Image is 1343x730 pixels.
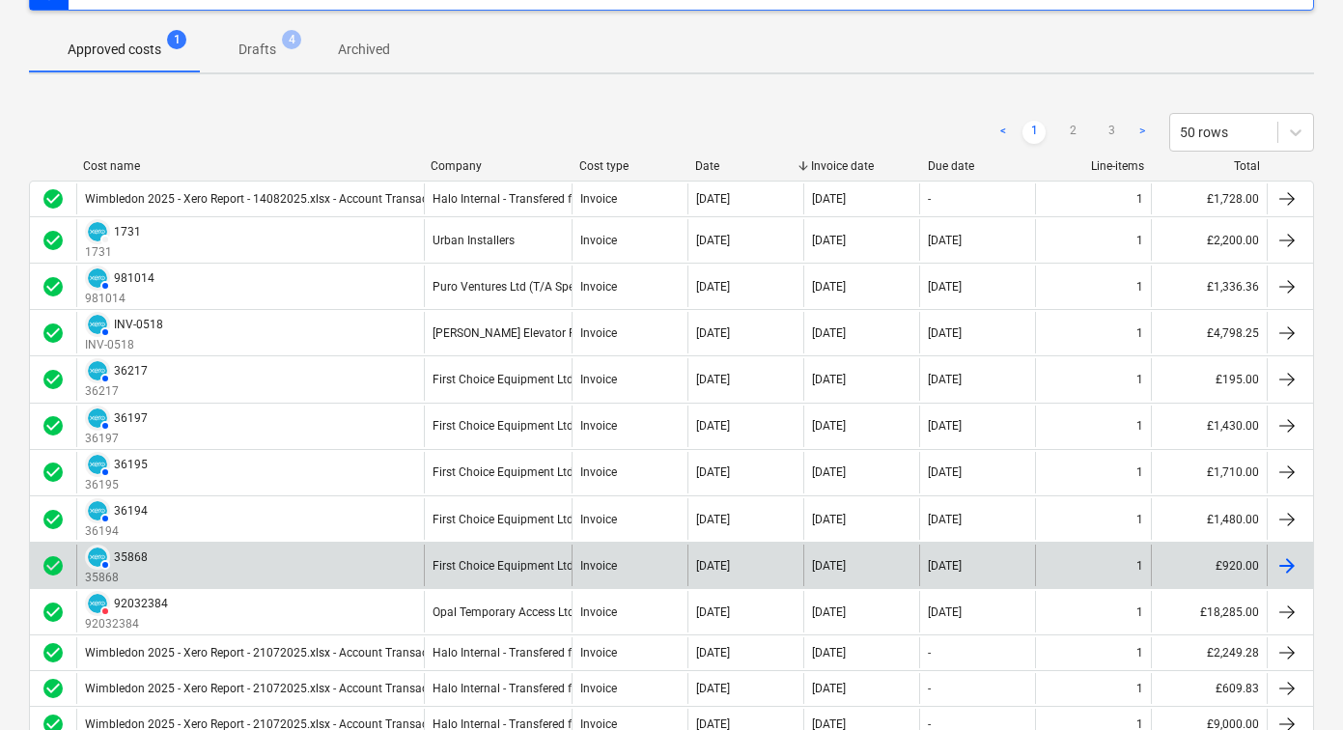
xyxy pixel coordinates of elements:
div: 36217 [114,364,148,378]
a: Next page [1131,121,1154,144]
div: [DATE] [812,513,846,526]
img: xero.svg [88,315,107,334]
div: [DATE] [812,465,846,479]
div: [DATE] [812,234,846,247]
div: Invoice was approved [42,229,65,252]
div: Invoice has been synced with Xero and its status is currently AUTHORISED [85,266,110,291]
div: Puro Ventures Ltd (T/A Speedy Freight) [433,280,636,294]
div: 1 [1136,682,1143,695]
span: check_circle [42,275,65,298]
div: [DATE] [696,513,730,526]
div: Invoice has been synced with Xero and its status is currently AUTHORISED [85,452,110,477]
div: Line-items [1044,159,1144,173]
div: [DATE] [696,465,730,479]
div: Invoice was approved [42,554,65,577]
div: Invoice [580,280,617,294]
div: 92032384 [114,597,168,610]
div: Invoice [580,192,617,206]
div: 1 [1136,326,1143,340]
div: Company [431,159,564,173]
div: 1 [1136,234,1143,247]
div: 1 [1136,280,1143,294]
div: First Choice Equipment Ltd TA Resolve [433,465,633,479]
div: Invoice was approved [42,677,65,700]
div: Halo Internal - Transfered from Xero [433,192,620,206]
div: - [928,682,931,695]
a: Page 3 [1100,121,1123,144]
div: Invoice [580,513,617,526]
div: 981014 [114,271,154,285]
div: Opal Temporary Access Ltd [433,605,574,619]
div: Invoice was approved [42,601,65,624]
div: [DATE] [696,646,730,660]
div: Invoice has been synced with Xero and its status is currently AUTHORISED [85,545,110,570]
div: [DATE] [696,559,730,573]
span: check_circle [42,229,65,252]
div: Invoice [580,373,617,386]
div: Invoice [580,465,617,479]
div: £920.00 [1151,545,1267,586]
span: check_circle [42,187,65,211]
p: Drafts [238,40,276,60]
div: Cost name [83,159,415,173]
img: xero.svg [88,268,107,288]
div: [DATE] [928,373,962,386]
div: 1 [1136,465,1143,479]
div: Invoice has been synced with Xero and its status is currently AUTHORISED [85,498,110,523]
span: check_circle [42,641,65,664]
div: [DATE] [812,192,846,206]
div: [DATE] [928,326,962,340]
div: Date [695,159,796,173]
div: - [928,646,931,660]
div: [DATE] [928,280,962,294]
div: First Choice Equipment Ltd TA Resolve [433,559,633,573]
div: Invoice [580,605,617,619]
img: xero.svg [88,222,107,241]
div: Wimbledon 2025 - Xero Report - 21072025.xlsx - Account Transactions.pdf [85,682,474,695]
span: check_circle [42,677,65,700]
p: 36195 [85,477,148,493]
div: £2,200.00 [1151,219,1267,261]
div: [DATE] [812,605,846,619]
div: [DATE] [696,234,730,247]
div: [DATE] [696,605,730,619]
div: Invoice has been synced with Xero and its status is currently DRAFT [85,219,110,244]
div: 36197 [114,411,148,425]
p: Approved costs [68,40,161,60]
div: [DATE] [812,280,846,294]
div: [DATE] [928,234,962,247]
div: 36194 [114,504,148,518]
div: Invoice date [811,159,911,173]
div: £609.83 [1151,673,1267,704]
div: £18,285.00 [1151,591,1267,632]
img: xero.svg [88,408,107,428]
div: [PERSON_NAME] Elevator Rentals Ltd [433,326,627,340]
a: Page 1 is your current page [1022,121,1046,144]
div: - [928,192,931,206]
div: 1731 [114,225,141,239]
p: 36197 [85,431,148,447]
div: £195.00 [1151,358,1267,400]
div: [DATE] [928,465,962,479]
div: Invoice [580,682,617,695]
div: £1,430.00 [1151,406,1267,447]
iframe: Chat Widget [1246,637,1343,730]
img: xero.svg [88,501,107,520]
div: Invoice [580,559,617,573]
img: xero.svg [88,594,107,613]
div: Invoice was approved [42,275,65,298]
p: 36194 [85,523,148,540]
div: 1 [1136,419,1143,433]
div: [DATE] [812,646,846,660]
p: Archived [338,40,390,60]
div: £1,710.00 [1151,452,1267,493]
div: First Choice Equipment Ltd TA Resolve [433,513,633,526]
div: [DATE] [928,513,962,526]
p: 1731 [85,244,141,261]
div: Halo Internal - Transfered from Xero [433,682,620,695]
div: Invoice has been synced with Xero and its status is currently AUTHORISED [85,312,110,337]
a: Page 2 [1061,121,1084,144]
div: Invoice has been synced with Xero and its status is currently AUTHORISED [85,358,110,383]
span: check_circle [42,368,65,391]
